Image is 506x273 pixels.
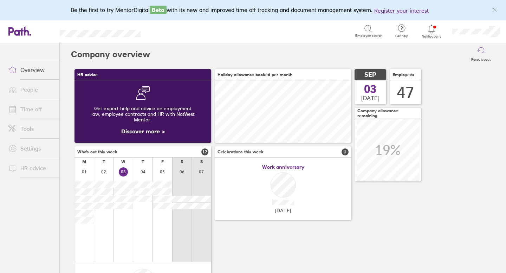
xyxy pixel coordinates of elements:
span: [DATE] [275,208,291,213]
span: HR advice [77,72,98,77]
span: 1 [342,148,349,155]
div: T [142,159,144,164]
span: Beta [150,6,167,14]
button: Reset layout [467,43,495,66]
span: Work anniversary [262,164,304,170]
span: Employees [393,72,414,77]
span: Employee search [355,34,383,38]
a: Notifications [420,24,443,39]
div: T [103,159,105,164]
div: Search [160,28,177,34]
div: Be the first to try MentorDigital with its new and improved time off tracking and document manage... [71,6,436,15]
span: Company allowance remaining [357,108,418,118]
div: S [181,159,183,164]
span: 03 [364,84,377,95]
span: 12 [201,148,208,155]
h2: Company overview [71,43,150,66]
div: F [161,159,164,164]
span: Holiday allowance booked per month [218,72,292,77]
a: People [3,82,59,96]
button: Register your interest [374,6,429,15]
div: 47 [397,84,414,101]
div: W [121,159,125,164]
span: Notifications [420,34,443,39]
a: Tools [3,122,59,136]
span: SEP [364,71,376,79]
span: Celebrations this week [218,149,264,154]
a: Settings [3,141,59,155]
span: Get help [390,34,413,38]
a: Time off [3,102,59,116]
a: Overview [3,63,59,77]
div: M [82,159,86,164]
div: Get expert help and advice on employment law, employee contracts and HR with NatWest Mentor. [80,100,206,128]
div: S [200,159,203,164]
label: Reset layout [467,55,495,62]
span: [DATE] [361,95,379,101]
a: HR advice [3,161,59,175]
span: Who's out this week [77,149,117,154]
a: Discover more > [121,128,165,135]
